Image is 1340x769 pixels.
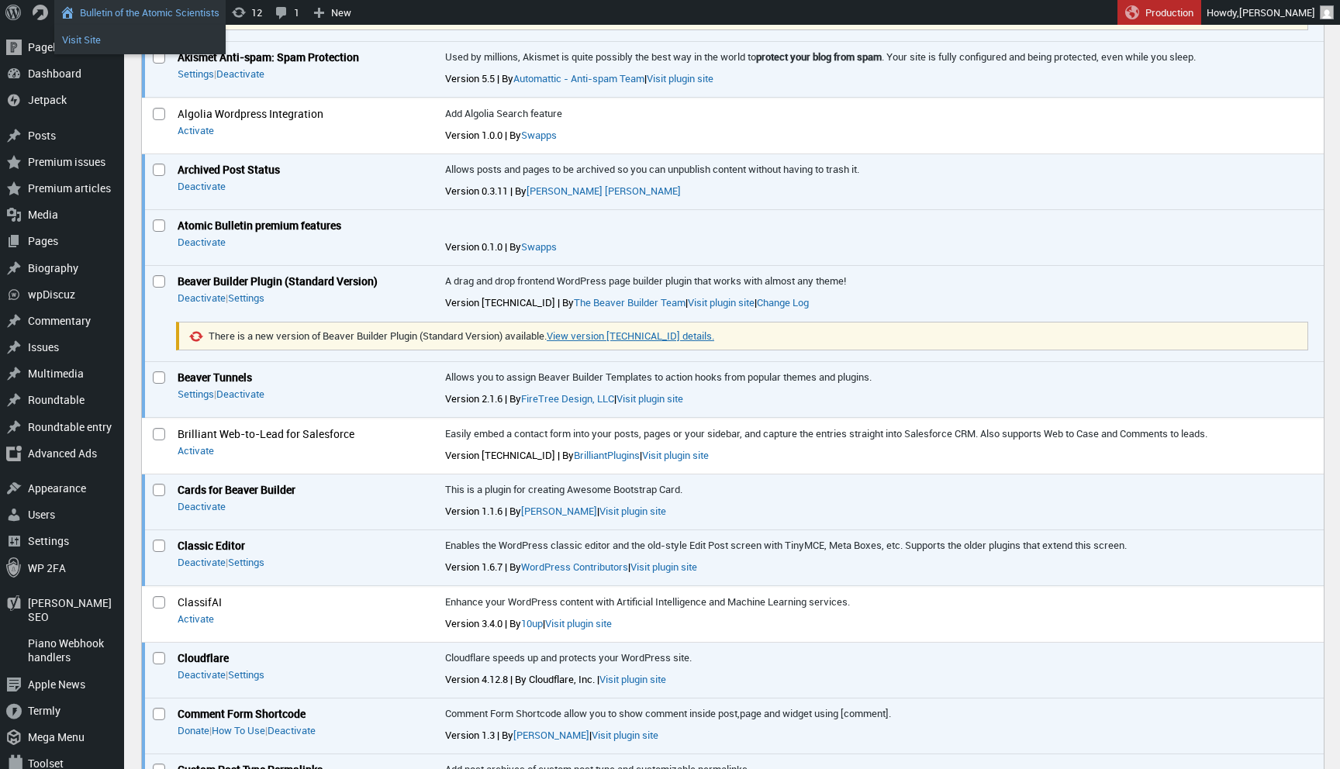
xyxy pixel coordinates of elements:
[228,667,264,683] a: Settings
[445,538,1317,553] p: Enables the WordPress classic editor and the old-style Edit Post screen with TinyMCE, Meta Boxes,...
[445,106,1317,122] p: Add Algolia Search feature
[178,650,429,666] strong: Cloudflare
[445,504,1317,523] div: Version 1.1.6 | By |
[547,329,714,343] a: View version [TECHNICAL_ID] details.
[630,560,697,574] a: Visit plugin site for Classic Editor
[445,426,1317,442] p: Easily embed a contact form into your posts, pages or your sidebar, and capture the entries strai...
[445,184,1317,203] div: Version 0.3.11 | By
[178,291,228,305] span: |
[527,184,681,198] a: [PERSON_NAME] [PERSON_NAME]
[178,387,214,402] a: Settings
[178,595,429,610] strong: ClassifAI
[212,723,265,739] a: How To Use
[178,218,429,233] strong: Atomic Bulletin premium features
[445,274,1317,289] p: A drag and drop frontend WordPress page builder plugin that works with almost any theme!
[521,391,614,405] a: FireTree Design, LLC
[54,29,226,50] a: Visit Site
[178,67,216,81] span: |
[228,291,264,306] a: Settings
[574,448,640,462] a: BrilliantPlugins
[445,482,1317,498] p: This is a plugin for creating Awesome Bootstrap Card.
[178,667,228,681] span: |
[521,240,557,253] a: Swapps
[178,179,226,195] a: Deactivate Archived Post Status
[756,50,882,64] strong: protect your blog from spam
[445,560,1317,579] div: Version 1.6.7 | By |
[521,504,597,518] a: [PERSON_NAME]
[445,672,1317,691] div: Version 4.12.8 | By Cloudflare, Inc. |
[178,482,429,498] strong: Cards for Beaver Builder
[445,728,1317,747] div: Version 1.3 | By |
[216,387,264,402] a: Deactivate Beaver Tunnels
[688,295,755,309] a: Visit plugin site for Beaver Builder Plugin (Standard Version)
[445,706,1317,722] p: Comment Form Shortcode allow you to show comment inside post,page and widget using [comment].
[178,723,209,739] a: Donate
[178,667,226,683] a: Deactivate Cloudflare
[178,291,226,306] a: Deactivate Beaver Builder Plugin (Standard Version)
[212,723,268,737] span: |
[178,555,228,569] span: |
[521,616,543,630] a: 10up
[445,650,1317,666] p: Cloudflare speeds up and protects your WordPress site.
[599,672,666,686] a: Visit plugin site for Cloudflare
[445,595,1317,610] p: Enhance your WordPress content with Artificial Intelligence and Machine Learning services.
[178,370,429,385] strong: Beaver Tunnels
[178,387,216,401] span: |
[445,295,1317,311] div: Version [TECHNICAL_ID] | By | |
[592,728,658,742] a: Visit plugin site for Comment Form Shortcode
[178,106,429,122] strong: Algolia Wordpress Integration
[178,162,429,178] strong: Archived Post Status
[268,723,316,739] a: Deactivate Comment Form Shortcode
[54,25,226,54] ul: Bulletin of the Atomic Scientists
[178,499,226,515] a: Deactivate Cards for Beaver Builder
[599,504,666,518] a: Visit plugin site for Cards for Beaver Builder
[445,240,1317,259] div: Version 0.1.0 | By
[445,128,1317,147] div: Version 1.0.0 | By
[178,426,429,442] strong: Brilliant Web-to-Lead for Salesforce
[521,560,628,574] a: WordPress Contributors
[178,67,214,82] a: Settings
[513,728,589,742] a: [PERSON_NAME]
[216,67,264,82] a: Deactivate Akismet Anti-spam: Spam Protection
[178,235,226,250] a: Deactivate Atomic Bulletin premium features
[1239,5,1315,19] span: [PERSON_NAME]
[178,50,429,65] strong: Akismet Anti-spam: Spam Protection
[178,538,429,553] strong: Classic Editor
[178,723,212,737] span: |
[513,71,644,85] a: Automattic - Anti-spam Team
[178,555,226,571] a: Deactivate Classic Editor
[178,443,214,459] a: Activate Brilliant Web-to-Lead for Salesforce
[178,123,214,139] a: Activate Algolia Wordpress Integration
[757,295,809,309] a: Change Log
[228,555,264,571] a: Settings
[445,616,1317,636] div: Version 3.4.0 | By |
[445,71,1317,91] div: Version 5.5 | By |
[642,448,709,462] a: Visit plugin site for Brilliant Web-to-Lead for Salesforce
[178,612,214,627] a: Activate ClassifAI
[647,71,713,85] a: Visit plugin site for Akismet Anti-spam: Spam Protection
[445,391,1317,411] div: Version 2.1.6 | By |
[178,706,429,722] strong: Comment Form Shortcode
[445,162,1317,178] p: Allows posts and pages to be archived so you can unpublish content without having to trash it.
[445,370,1317,385] p: Allows you to assign Beaver Builder Templates to action hooks from popular themes and plugins.
[574,295,686,309] a: The Beaver Builder Team
[178,274,429,289] strong: Beaver Builder Plugin (Standard Version)
[445,448,1317,467] div: Version [TECHNICAL_ID] | By |
[616,391,683,405] a: Visit plugin site for Beaver Tunnels
[521,128,557,142] a: Swapps
[445,50,1317,65] p: Used by millions, Akismet is quite possibly the best way in the world to . Your site is fully con...
[188,329,1298,344] p: There is a new version of Beaver Builder Plugin (Standard Version) available.
[545,616,612,630] a: Visit plugin site for ClassifAI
